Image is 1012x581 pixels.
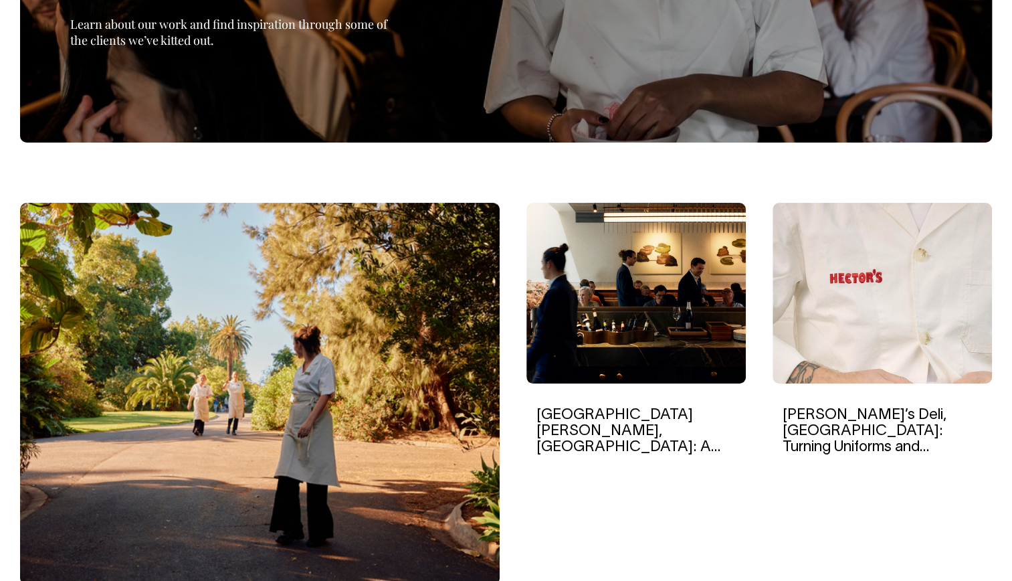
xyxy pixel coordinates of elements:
p: Learn about our work and find inspiration through some of the clients we’ve kitted out. [70,16,405,48]
a: [GEOGRAPHIC_DATA][PERSON_NAME], [GEOGRAPHIC_DATA]: A New Look For The Most Anticipated Opening of... [536,408,727,487]
img: Hector’s Deli, Melbourne: Turning Uniforms and Merchandise Into Brand Assets [773,203,992,384]
img: Saint Peter, Sydney: A New Look For The Most Anticipated Opening of 2024 [526,203,746,384]
a: [PERSON_NAME]’s Deli, [GEOGRAPHIC_DATA]: Turning Uniforms and Merchandise Into Brand Assets [783,408,946,487]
